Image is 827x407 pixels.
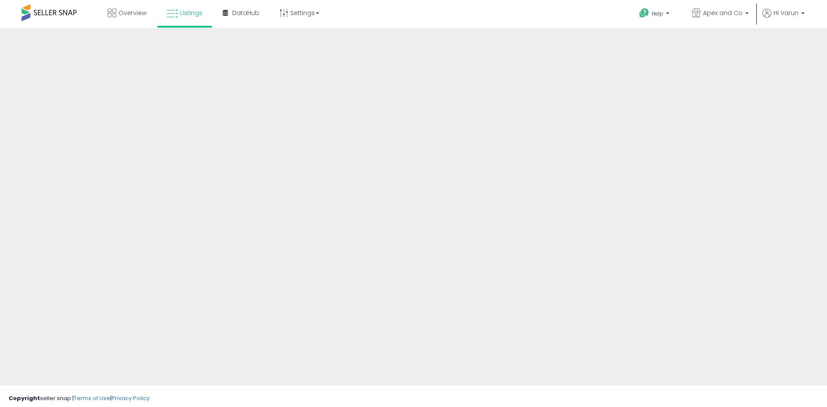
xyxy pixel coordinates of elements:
[774,9,799,17] span: Hi Varun
[632,1,678,28] a: Help
[232,9,259,17] span: DataHub
[703,9,743,17] span: Apex and Co
[652,10,663,17] span: Help
[180,9,202,17] span: Listings
[639,8,650,19] i: Get Help
[762,9,805,28] a: Hi Varun
[118,9,146,17] span: Overview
